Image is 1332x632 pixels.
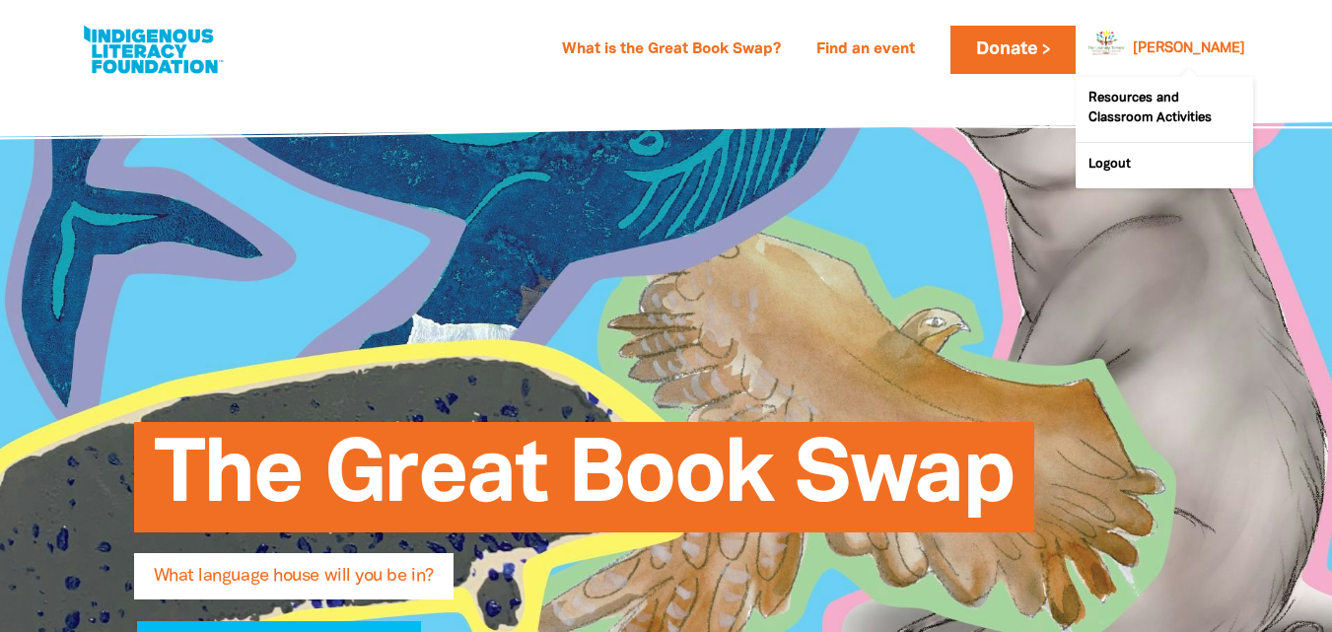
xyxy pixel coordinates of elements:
[1076,143,1253,188] a: Logout
[154,437,1015,532] span: The Great Book Swap
[1133,42,1245,56] a: [PERSON_NAME]
[950,26,1075,74] a: Donate
[550,35,793,66] a: What is the Great Book Swap?
[805,35,927,66] a: Find an event
[1076,77,1253,142] a: Resources and Classroom Activities
[154,568,434,599] span: What language house will you be in?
